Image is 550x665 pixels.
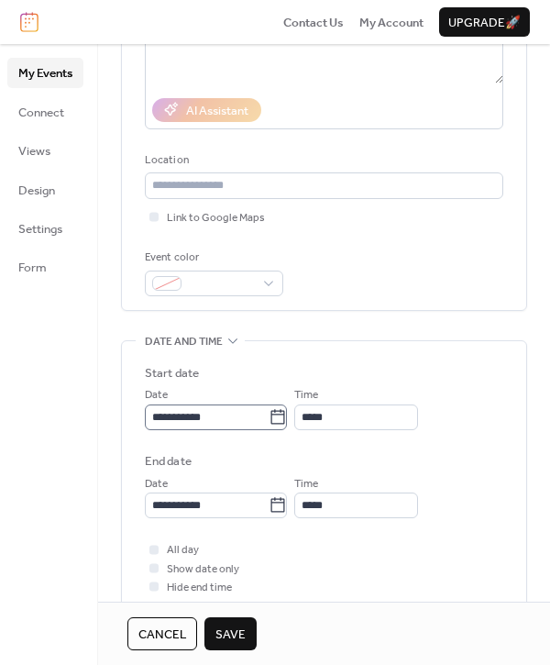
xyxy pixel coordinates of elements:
button: Save [204,617,257,650]
a: Connect [7,97,83,127]
button: Upgrade🚀 [439,7,530,37]
span: Connect [18,104,64,122]
span: Time [294,386,318,405]
span: Cancel [138,626,186,644]
a: Form [7,252,83,282]
span: Form [18,259,47,277]
a: My Account [359,13,423,31]
span: My Account [359,14,423,32]
span: Date [145,475,168,493]
a: Views [7,136,83,165]
span: My Events [18,64,72,83]
img: logo [20,12,38,32]
span: Hide end time [167,579,232,597]
div: Start date [145,364,199,382]
span: Date [145,386,168,405]
span: All day [167,541,199,560]
span: Date and time [145,333,223,351]
a: Contact Us [283,13,344,31]
a: My Events [7,58,83,87]
span: Link to Google Maps [167,209,265,227]
button: Cancel [127,617,197,650]
span: Time [294,475,318,493]
span: Save [215,626,246,644]
div: Event color [145,249,280,267]
span: Show date only [167,560,239,579]
span: Views [18,142,50,161]
span: Contact Us [283,14,344,32]
div: Location [145,151,500,170]
a: Settings [7,214,83,243]
a: Design [7,175,83,205]
div: End date [145,452,192,471]
span: Design [18,182,55,200]
span: Settings [18,220,62,238]
span: Upgrade 🚀 [448,14,521,32]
